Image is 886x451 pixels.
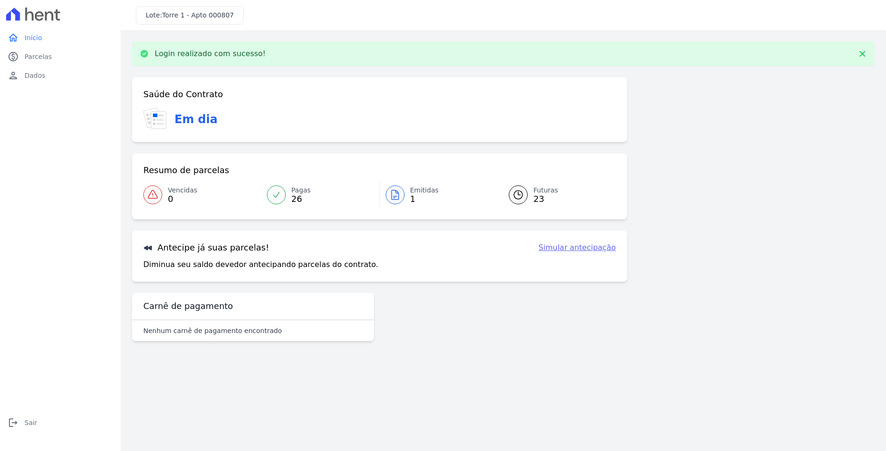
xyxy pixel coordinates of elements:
a: logoutSair [4,413,117,432]
h3: Saúde do Contrato [143,89,223,100]
a: Vencidas 0 [143,182,261,208]
span: Futuras [533,185,558,195]
h3: Antecipe já suas parcelas! [143,242,269,253]
span: Início [25,33,42,42]
span: 23 [533,195,558,203]
p: Nenhum carnê de pagamento encontrado [143,326,282,335]
a: personDados [4,66,117,85]
i: logout [8,417,19,428]
i: home [8,32,19,43]
h3: Lote: [146,10,234,20]
p: Login realizado com sucesso! [155,49,266,58]
a: homeInício [4,28,117,47]
span: Parcelas [25,52,52,61]
span: Emitidas [410,185,439,195]
a: Futuras 23 [497,182,616,208]
span: 26 [291,195,311,203]
a: Simular antecipação [538,242,616,253]
a: Pagas 26 [261,182,380,208]
span: Torre 1 - Apto 000807 [162,11,234,19]
span: Sair [25,418,37,427]
span: 1 [410,195,439,203]
a: paidParcelas [4,47,117,66]
h3: Em dia [174,111,217,128]
a: Emitidas 1 [380,182,498,208]
span: Vencidas [168,185,197,195]
span: Dados [25,71,45,80]
i: paid [8,51,19,62]
span: 0 [168,195,197,203]
h3: Resumo de parcelas [143,165,229,176]
span: Pagas [291,185,311,195]
h3: Carnê de pagamento [143,301,233,312]
p: Diminua seu saldo devedor antecipando parcelas do contrato. [143,259,378,270]
i: person [8,70,19,81]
